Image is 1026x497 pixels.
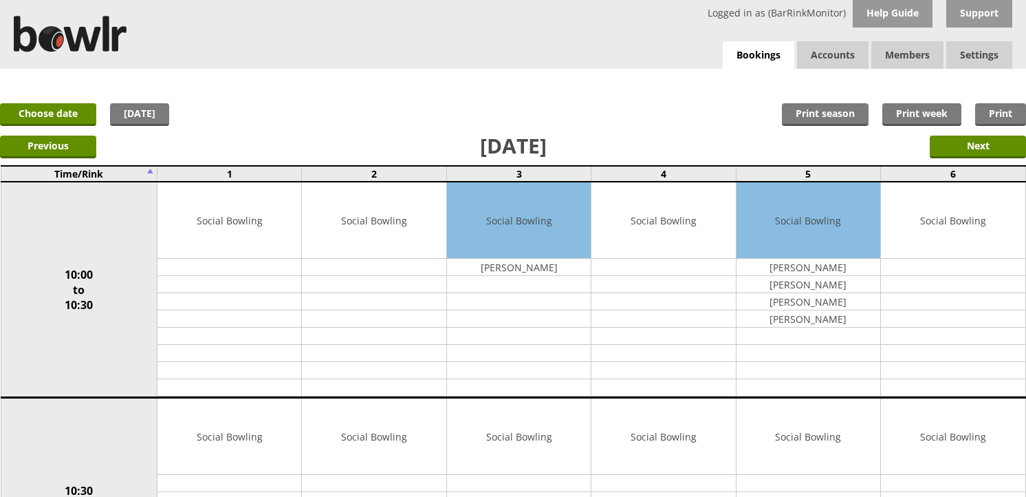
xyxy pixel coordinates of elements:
[930,136,1026,158] input: Next
[797,41,869,69] span: Accounts
[736,182,880,259] td: Social Bowling
[302,166,446,182] td: 2
[736,166,880,182] td: 5
[946,41,1012,69] span: Settings
[881,399,1025,475] td: Social Bowling
[302,399,446,475] td: Social Bowling
[446,166,591,182] td: 3
[110,103,169,126] a: [DATE]
[723,41,794,70] a: Bookings
[447,182,591,259] td: Social Bowling
[736,293,880,310] td: [PERSON_NAME]
[736,259,880,276] td: [PERSON_NAME]
[447,259,591,276] td: [PERSON_NAME]
[871,41,943,69] span: Members
[882,103,961,126] a: Print week
[591,399,735,475] td: Social Bowling
[157,399,301,475] td: Social Bowling
[591,182,735,259] td: Social Bowling
[1,166,157,182] td: Time/Rink
[302,182,446,259] td: Social Bowling
[736,276,880,293] td: [PERSON_NAME]
[881,166,1025,182] td: 6
[736,399,880,475] td: Social Bowling
[782,103,869,126] a: Print season
[591,166,736,182] td: 4
[881,182,1025,259] td: Social Bowling
[157,166,302,182] td: 1
[975,103,1026,126] a: Print
[1,182,157,398] td: 10:00 to 10:30
[736,310,880,328] td: [PERSON_NAME]
[157,182,301,259] td: Social Bowling
[447,399,591,475] td: Social Bowling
